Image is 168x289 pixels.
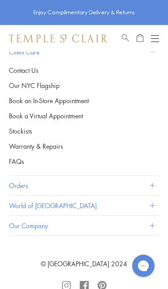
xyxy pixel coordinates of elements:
[151,33,159,44] button: Open navigation
[9,156,157,166] a: FAQs
[128,251,159,280] iframe: Gorgias live chat messenger
[9,126,157,136] a: Stockists
[9,216,157,235] button: Our Company
[9,141,157,151] a: Warranty & Repairs
[9,80,157,90] a: Our NYC Flagship
[122,33,129,44] a: Search
[9,34,108,42] img: Temple St. Clair
[9,96,157,105] a: Book an In-Store Appointment
[9,111,157,121] a: Book a Virtual Appointment
[41,259,127,268] a: © [GEOGRAPHIC_DATA] 2024
[137,33,143,44] a: Open Shopping Bag
[9,196,157,215] button: World of [GEOGRAPHIC_DATA]
[33,8,135,17] p: Enjoy Complimentary Delivery & Returns
[9,176,157,195] button: Orders
[9,42,157,62] button: Client Care
[9,65,157,75] a: Contact Us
